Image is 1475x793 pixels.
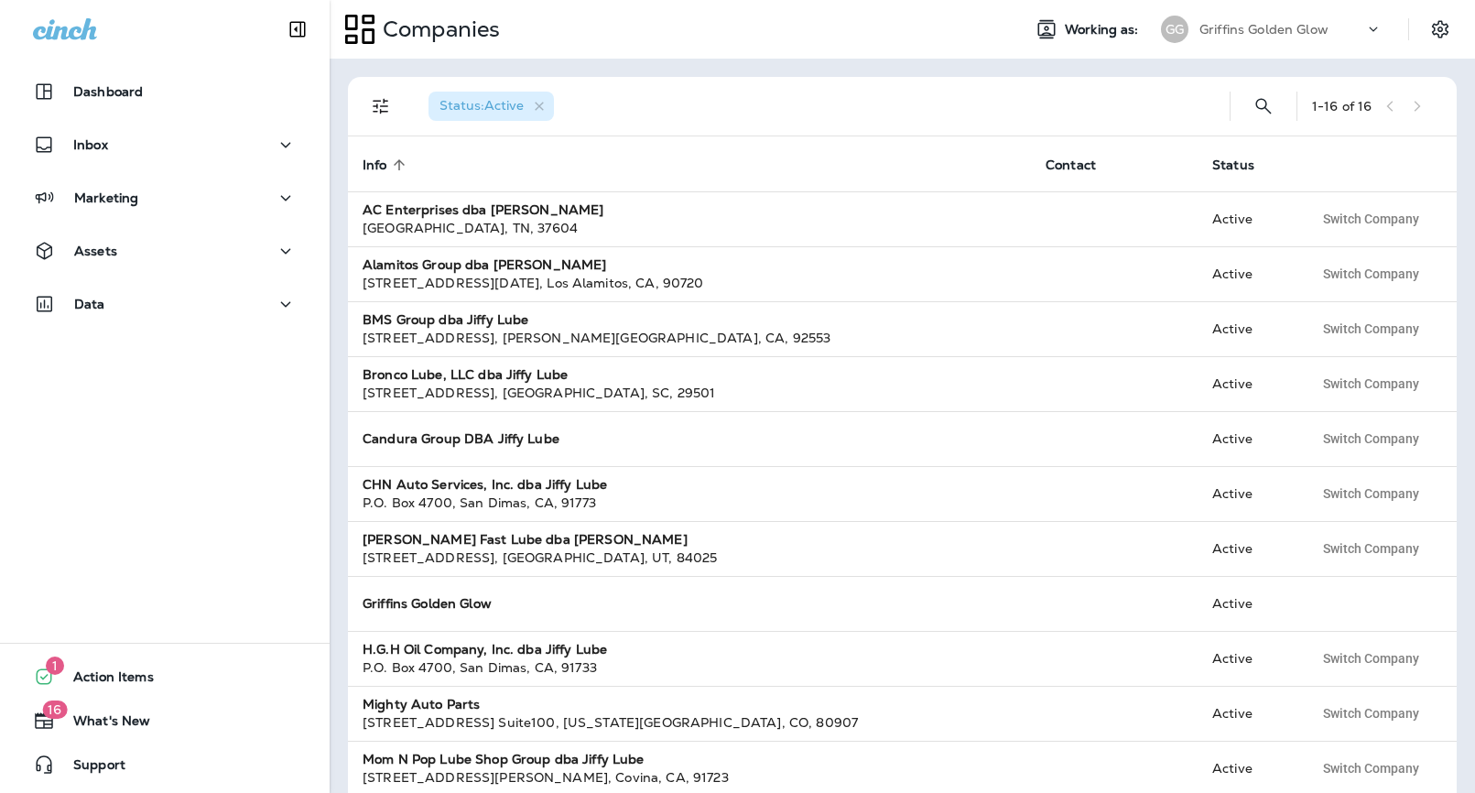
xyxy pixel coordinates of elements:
strong: BMS Group dba Jiffy Lube [363,311,528,328]
button: Switch Company [1313,370,1429,397]
button: Switch Company [1313,535,1429,562]
div: P.O. Box 4700 , San Dimas , CA , 91773 [363,494,1016,512]
span: Switch Company [1323,432,1419,445]
td: Active [1198,686,1298,741]
div: [STREET_ADDRESS][DATE] , Los Alamitos , CA , 90720 [363,274,1016,292]
span: Switch Company [1323,212,1419,225]
strong: Griffins Golden Glow [363,595,492,612]
span: 1 [46,657,64,675]
button: Switch Company [1313,755,1429,782]
button: Collapse Sidebar [272,11,323,48]
div: 1 - 16 of 16 [1312,99,1372,114]
button: Inbox [18,126,311,163]
div: [STREET_ADDRESS] , [GEOGRAPHIC_DATA] , UT , 84025 [363,549,1016,567]
div: P.O. Box 4700 , San Dimas , CA , 91733 [363,658,1016,677]
span: Switch Company [1323,707,1419,720]
td: Active [1198,301,1298,356]
span: Switch Company [1323,652,1419,665]
span: Switch Company [1323,267,1419,280]
span: Working as: [1065,22,1143,38]
span: What's New [55,713,150,735]
span: Status : Active [439,97,524,114]
div: GG [1161,16,1188,43]
td: Active [1198,191,1298,246]
span: 16 [42,701,67,719]
div: Status:Active [428,92,554,121]
div: [STREET_ADDRESS] Suite100 , [US_STATE][GEOGRAPHIC_DATA] , CO , 80907 [363,713,1016,732]
td: Active [1198,521,1298,576]
td: Active [1198,576,1298,631]
button: Switch Company [1313,480,1429,507]
p: Companies [375,16,500,43]
div: [STREET_ADDRESS][PERSON_NAME] , Covina , CA , 91723 [363,768,1016,787]
button: Marketing [18,179,311,216]
button: 1Action Items [18,658,311,695]
div: [STREET_ADDRESS] , [GEOGRAPHIC_DATA] , SC , 29501 [363,384,1016,402]
span: Switch Company [1323,542,1419,555]
td: Active [1198,631,1298,686]
span: Contact [1046,158,1096,173]
button: Switch Company [1313,425,1429,452]
td: Active [1198,411,1298,466]
button: 16What's New [18,702,311,739]
td: Active [1198,356,1298,411]
p: Assets [74,244,117,258]
strong: CHN Auto Services, Inc. dba Jiffy Lube [363,476,607,493]
button: Switch Company [1313,260,1429,288]
button: Support [18,746,311,783]
button: Switch Company [1313,205,1429,233]
strong: Alamitos Group dba [PERSON_NAME] [363,256,606,273]
strong: H.G.H Oil Company, Inc. dba Jiffy Lube [363,641,607,657]
p: Data [74,297,105,311]
span: Action Items [55,669,154,691]
strong: [PERSON_NAME] Fast Lube dba [PERSON_NAME] [363,531,688,548]
p: Inbox [73,137,108,152]
strong: AC Enterprises dba [PERSON_NAME] [363,201,603,218]
span: Contact [1046,157,1120,173]
strong: Mom N Pop Lube Shop Group dba Jiffy Lube [363,751,645,767]
button: Switch Company [1313,315,1429,342]
strong: Bronco Lube, LLC dba Jiffy Lube [363,366,568,383]
span: Switch Company [1323,322,1419,335]
span: Switch Company [1323,487,1419,500]
span: Switch Company [1323,762,1419,775]
span: Status [1212,158,1254,173]
span: Switch Company [1323,377,1419,390]
p: Griffins Golden Glow [1199,22,1329,37]
button: Settings [1424,13,1457,46]
button: Switch Company [1313,645,1429,672]
span: Info [363,158,387,173]
button: Search Companies [1245,88,1282,125]
button: Assets [18,233,311,269]
span: Status [1212,157,1278,173]
p: Dashboard [73,84,143,99]
td: Active [1198,466,1298,521]
button: Filters [363,88,399,125]
button: Dashboard [18,73,311,110]
button: Data [18,286,311,322]
p: Marketing [74,190,138,205]
td: Active [1198,246,1298,301]
strong: Candura Group DBA Jiffy Lube [363,430,559,447]
strong: Mighty Auto Parts [363,696,480,712]
span: Support [55,757,125,779]
span: Info [363,157,411,173]
div: [GEOGRAPHIC_DATA] , TN , 37604 [363,219,1016,237]
div: [STREET_ADDRESS] , [PERSON_NAME][GEOGRAPHIC_DATA] , CA , 92553 [363,329,1016,347]
button: Switch Company [1313,700,1429,727]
